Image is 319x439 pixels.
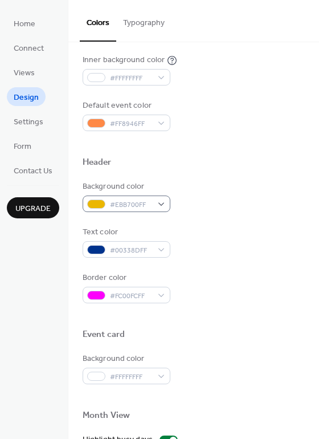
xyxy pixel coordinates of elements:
span: Home [14,18,35,30]
a: Contact Us [7,161,59,180]
span: #FFFFFFFF [110,371,152,383]
div: Background color [83,353,168,365]
span: #FFFFFFFF [110,72,152,84]
span: Form [14,141,31,153]
div: Inner background color [83,54,165,66]
a: Views [7,63,42,82]
div: Event card [83,329,125,341]
div: Month View [83,410,130,422]
span: #FF8946FF [110,118,152,130]
button: Upgrade [7,197,59,218]
span: Upgrade [15,203,51,215]
span: #EBB700FF [110,199,152,211]
div: Border color [83,272,168,284]
span: #00338DFF [110,245,152,257]
span: Connect [14,43,44,55]
a: Settings [7,112,50,131]
span: Settings [14,116,43,128]
div: Header [83,157,112,169]
span: Contact Us [14,165,52,177]
div: Background color [83,181,168,193]
a: Connect [7,38,51,57]
span: Design [14,92,39,104]
a: Form [7,136,38,155]
div: Default event color [83,100,168,112]
a: Design [7,87,46,106]
span: Views [14,67,35,79]
div: Text color [83,226,168,238]
a: Home [7,14,42,32]
span: #FC00FCFF [110,290,152,302]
